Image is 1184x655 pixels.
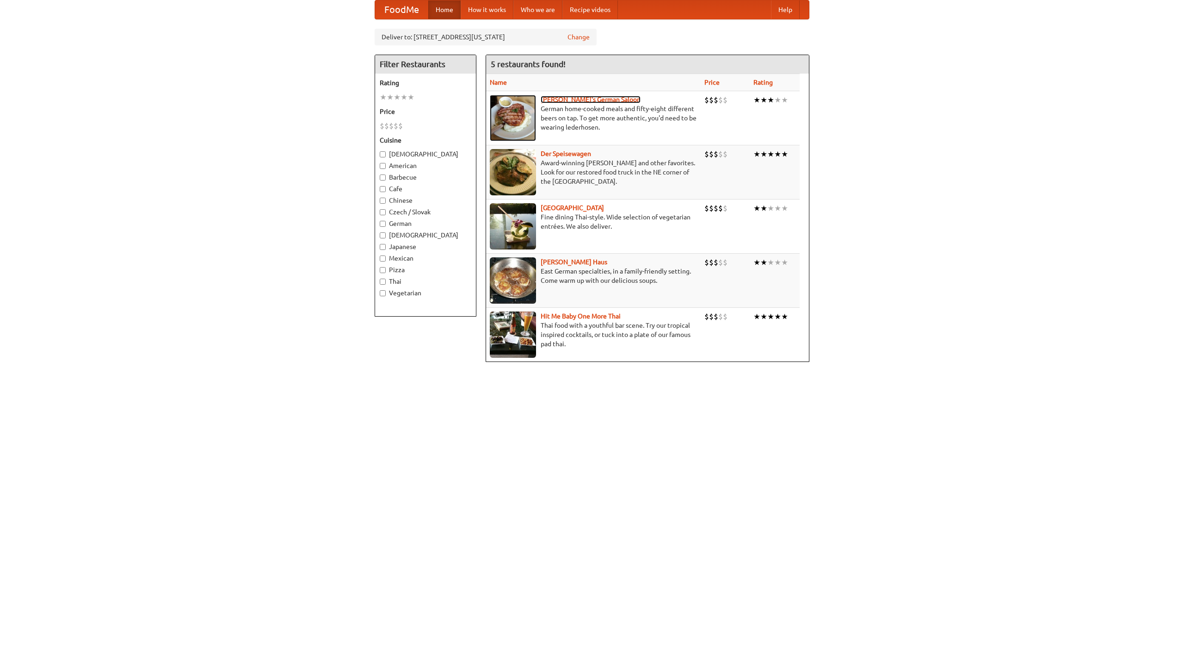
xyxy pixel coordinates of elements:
li: ★ [767,257,774,268]
li: ★ [781,312,788,322]
li: $ [709,95,714,105]
li: $ [394,121,398,131]
input: Vegetarian [380,290,386,296]
li: ★ [380,92,387,102]
li: $ [714,95,718,105]
li: $ [389,121,394,131]
li: $ [718,203,723,213]
p: Award-winning [PERSON_NAME] and other favorites. Look for our restored food truck in the NE corne... [490,158,697,186]
a: How it works [461,0,513,19]
li: $ [714,203,718,213]
a: Home [428,0,461,19]
a: Price [704,79,720,86]
label: Thai [380,277,471,286]
li: $ [704,203,709,213]
li: ★ [760,312,767,322]
li: $ [709,149,714,159]
a: Recipe videos [562,0,618,19]
input: [DEMOGRAPHIC_DATA] [380,151,386,157]
li: $ [723,312,728,322]
li: ★ [774,257,781,268]
li: ★ [781,203,788,213]
h5: Price [380,107,471,116]
li: ★ [760,257,767,268]
input: Cafe [380,186,386,192]
img: babythai.jpg [490,312,536,358]
li: $ [704,149,709,159]
input: Thai [380,279,386,285]
label: Mexican [380,254,471,263]
h4: Filter Restaurants [375,55,476,74]
li: $ [718,149,723,159]
input: Japanese [380,244,386,250]
a: Change [567,32,590,42]
li: $ [723,257,728,268]
li: ★ [767,312,774,322]
input: American [380,163,386,169]
li: ★ [781,95,788,105]
label: Barbecue [380,173,471,182]
p: East German specialties, in a family-friendly setting. Come warm up with our delicious soups. [490,267,697,285]
a: [GEOGRAPHIC_DATA] [541,204,604,212]
li: ★ [774,312,781,322]
label: [DEMOGRAPHIC_DATA] [380,231,471,240]
li: $ [709,257,714,268]
label: Japanese [380,242,471,251]
li: $ [714,312,718,322]
img: kohlhaus.jpg [490,257,536,304]
label: Czech / Slovak [380,207,471,217]
a: FoodMe [375,0,428,19]
label: [DEMOGRAPHIC_DATA] [380,150,471,159]
li: ★ [760,95,767,105]
li: ★ [401,92,407,102]
input: Mexican [380,256,386,262]
ng-pluralize: 5 restaurants found! [491,60,566,69]
li: $ [714,257,718,268]
li: ★ [767,149,774,159]
label: American [380,161,471,170]
li: ★ [774,95,781,105]
li: $ [723,149,728,159]
a: [PERSON_NAME]'s German Saloon [541,96,641,103]
p: Thai food with a youthful bar scene. Try our tropical inspired cocktails, or tuck into a plate of... [490,321,697,349]
label: Cafe [380,184,471,193]
input: [DEMOGRAPHIC_DATA] [380,232,386,238]
li: ★ [394,92,401,102]
li: ★ [781,149,788,159]
a: Name [490,79,507,86]
li: ★ [753,95,760,105]
li: ★ [387,92,394,102]
a: Rating [753,79,773,86]
a: Der Speisewagen [541,150,591,157]
input: Czech / Slovak [380,209,386,215]
input: Chinese [380,198,386,204]
li: $ [704,312,709,322]
h5: Cuisine [380,136,471,145]
b: Hit Me Baby One More Thai [541,312,621,320]
img: esthers.jpg [490,95,536,141]
li: $ [398,121,403,131]
label: Vegetarian [380,288,471,298]
img: speisewagen.jpg [490,149,536,195]
li: ★ [767,95,774,105]
li: ★ [753,312,760,322]
li: ★ [753,257,760,268]
li: $ [723,95,728,105]
label: German [380,219,471,228]
li: ★ [774,149,781,159]
li: $ [709,312,714,322]
label: Chinese [380,196,471,205]
a: Help [771,0,800,19]
li: ★ [760,149,767,159]
li: ★ [407,92,414,102]
li: $ [718,312,723,322]
h5: Rating [380,78,471,87]
li: $ [384,121,389,131]
p: German home-cooked meals and fifty-eight different beers on tap. To get more authentic, you'd nee... [490,104,697,132]
li: $ [709,203,714,213]
li: $ [380,121,384,131]
input: Barbecue [380,175,386,181]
